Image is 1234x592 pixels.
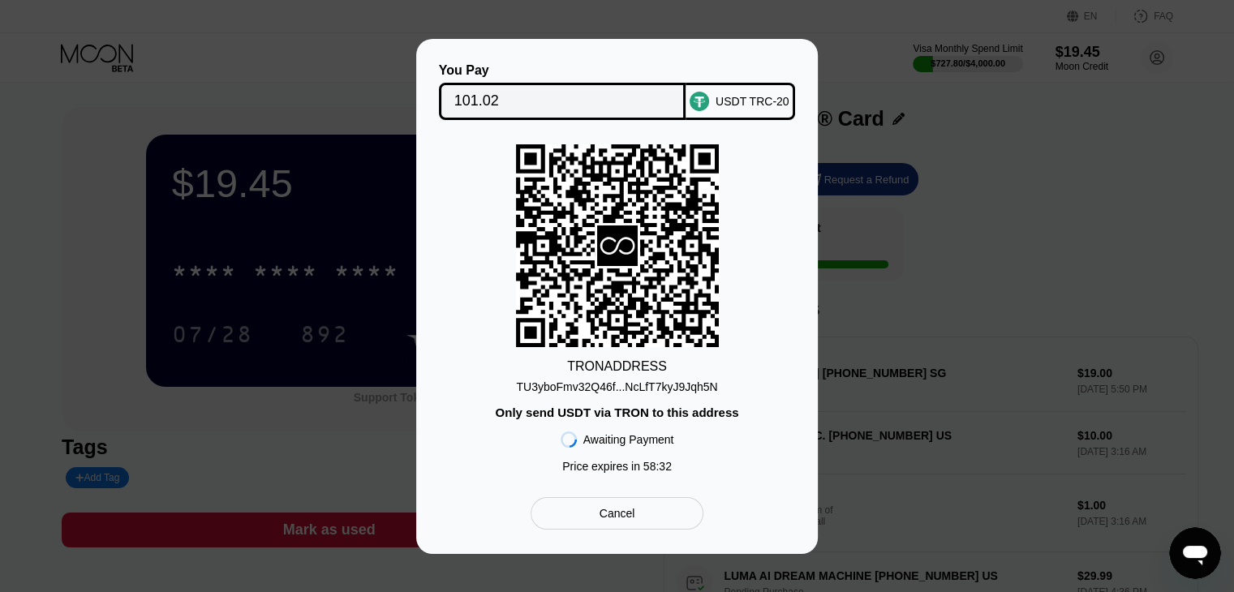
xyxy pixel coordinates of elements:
[567,359,667,374] div: TRON ADDRESS
[516,374,717,393] div: TU3yboFmv32Q46f...NcLfT7kyJ9Jqh5N
[531,497,703,530] div: Cancel
[495,405,738,419] div: Only send USDT via TRON to this address
[441,63,793,120] div: You PayUSDT TRC-20
[600,506,635,521] div: Cancel
[1169,527,1221,579] iframe: Button to launch messaging window
[439,63,686,78] div: You Pay
[716,95,789,108] div: USDT TRC-20
[562,460,672,473] div: Price expires in
[583,433,674,446] div: Awaiting Payment
[643,460,672,473] span: 58 : 32
[516,380,717,393] div: TU3yboFmv32Q46f...NcLfT7kyJ9Jqh5N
